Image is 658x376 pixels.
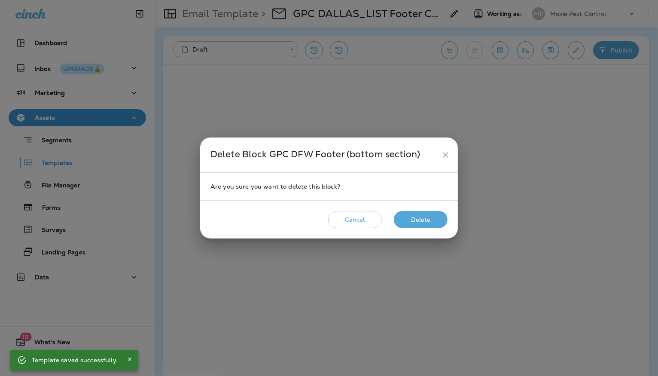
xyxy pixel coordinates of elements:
[125,354,135,364] button: Close
[394,211,448,229] button: Delete
[438,147,454,163] button: close
[210,183,448,190] span: Are you sure you want to delete this block?
[328,211,382,229] button: Cancel
[32,352,118,368] div: Template saved successfully.
[210,147,438,163] div: Delete Block GPC DFW Footer (bottom section)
